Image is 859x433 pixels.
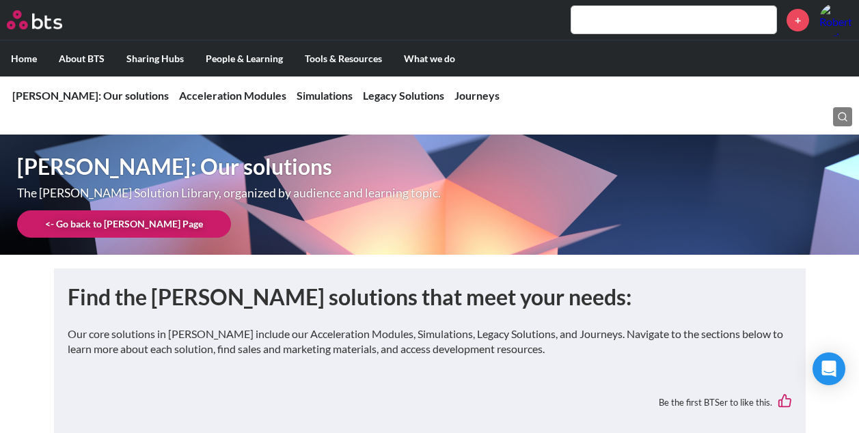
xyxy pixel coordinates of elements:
label: Tools & Resources [294,41,393,76]
div: Be the first BTSer to like this. [68,384,792,421]
div: Open Intercom Messenger [813,352,845,385]
a: Journeys [454,89,500,102]
label: People & Learning [195,41,294,76]
p: The [PERSON_NAME] Solution Library, organized by audience and learning topic. [17,187,479,199]
a: <- Go back to [PERSON_NAME] Page [17,210,231,238]
a: Go home [7,10,87,29]
a: Acceleration Modules [179,89,286,102]
img: BTS Logo [7,10,62,29]
a: Profile [819,3,852,36]
h1: [PERSON_NAME]: Our solutions [17,152,595,182]
label: About BTS [48,41,115,76]
label: What we do [393,41,466,76]
a: + [787,9,809,31]
a: Simulations [297,89,353,102]
a: Legacy Solutions [363,89,444,102]
h1: Find the [PERSON_NAME] solutions that meet your needs: [68,282,792,313]
img: Roberto Burigo [819,3,852,36]
label: Sharing Hubs [115,41,195,76]
p: Our core solutions in [PERSON_NAME] include our Acceleration Modules, Simulations, Legacy Solutio... [68,326,792,357]
a: [PERSON_NAME]: Our solutions [12,89,169,102]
